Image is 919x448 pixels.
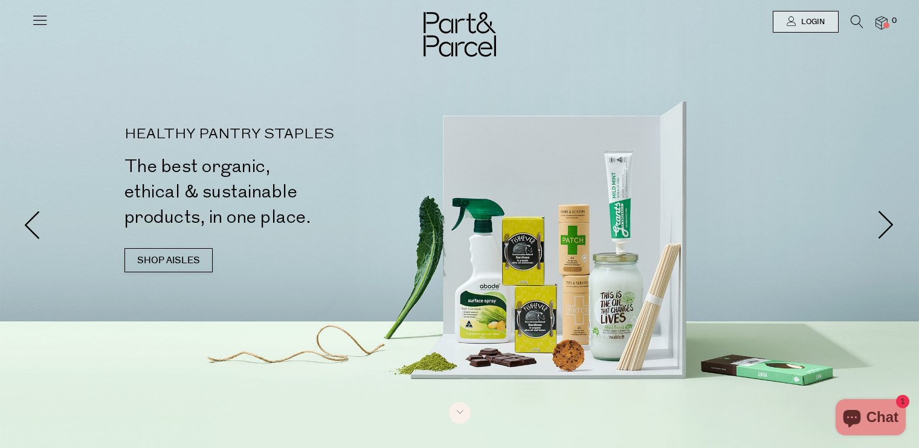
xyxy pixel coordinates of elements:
[124,154,465,230] h2: The best organic, ethical & sustainable products, in one place.
[798,17,825,27] span: Login
[889,16,900,27] span: 0
[875,16,888,29] a: 0
[424,12,496,57] img: Part&Parcel
[124,248,213,272] a: SHOP AISLES
[124,127,465,142] p: HEALTHY PANTRY STAPLES
[832,399,909,438] inbox-online-store-chat: Shopify online store chat
[773,11,839,33] a: Login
